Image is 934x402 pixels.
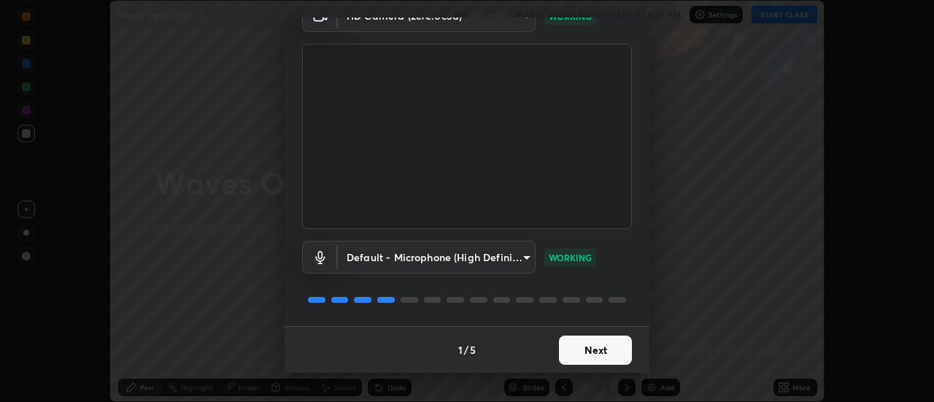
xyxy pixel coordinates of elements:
h4: 5 [470,342,476,357]
h4: 1 [458,342,463,357]
p: WORKING [549,251,592,264]
div: HD Camera (2e7e:0c3d) [338,241,536,274]
h4: / [464,342,468,357]
button: Next [559,336,632,365]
